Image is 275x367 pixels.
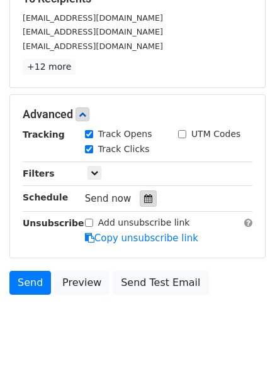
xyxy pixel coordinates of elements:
strong: Schedule [23,192,68,202]
strong: Filters [23,168,55,178]
small: [EMAIL_ADDRESS][DOMAIN_NAME] [23,27,163,36]
label: Add unsubscribe link [98,216,190,229]
a: +12 more [23,59,76,75]
label: Track Opens [98,128,152,141]
a: Preview [54,271,109,295]
small: [EMAIL_ADDRESS][DOMAIN_NAME] [23,41,163,51]
h5: Advanced [23,107,252,121]
iframe: Chat Widget [212,307,275,367]
a: Send Test Email [113,271,208,295]
strong: Tracking [23,129,65,140]
label: Track Clicks [98,143,150,156]
a: Send [9,271,51,295]
a: Copy unsubscribe link [85,233,198,244]
strong: Unsubscribe [23,218,84,228]
span: Send now [85,193,132,204]
small: [EMAIL_ADDRESS][DOMAIN_NAME] [23,13,163,23]
label: UTM Codes [191,128,240,141]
